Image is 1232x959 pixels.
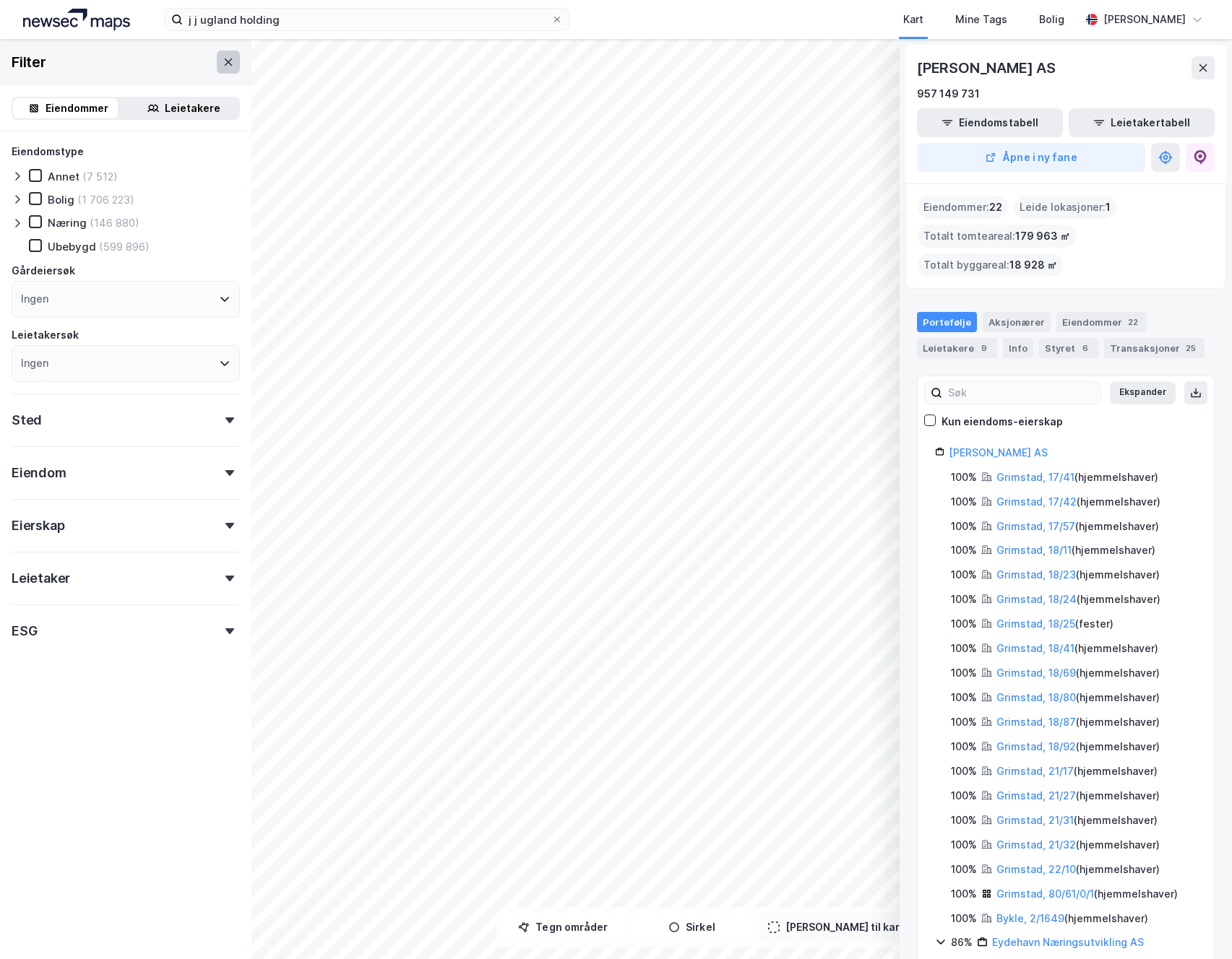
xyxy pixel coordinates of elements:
div: Næring [48,216,87,230]
div: Leide lokasjoner : [1014,196,1116,219]
a: Grimstad, 18/25 [996,617,1075,630]
div: 100% [951,812,977,829]
div: ( hjemmelshaver ) [996,518,1159,535]
div: Eiendommer [46,100,108,117]
div: [PERSON_NAME] til kartutsnitt [785,919,939,936]
div: 100% [951,738,977,755]
a: Grimstad, 21/32 [996,838,1076,851]
div: Aksjonærer [983,312,1051,332]
button: Åpne i ny fane [917,143,1145,172]
a: Grimstad, 17/42 [996,495,1077,508]
a: Grimstad, 18/92 [996,740,1076,752]
div: ( hjemmelshaver ) [996,664,1160,682]
div: ( hjemmelshaver ) [996,640,1158,657]
span: 1 [1106,199,1111,216]
div: Ubebygd [48,240,96,253]
span: 18 928 ㎡ [1009,256,1057,274]
div: Totalt byggareal : [918,253,1063,277]
div: ( hjemmelshaver ) [996,566,1160,583]
div: Gårdeiersøk [12,262,75,279]
span: 179 963 ㎡ [1015,227,1070,245]
a: Grimstad, 18/23 [996,568,1076,581]
div: (7 512) [82,170,118,183]
a: Eydehavn Næringsutvikling AS [992,936,1144,948]
a: Grimstad, 22/10 [996,863,1076,875]
a: Grimstad, 18/69 [996,667,1076,679]
div: (146 880) [90,216,139,230]
a: Grimstad, 18/41 [996,642,1074,654]
div: 100% [951,518,977,535]
div: 100% [951,542,977,559]
a: Grimstad, 18/80 [996,691,1076,703]
div: ( hjemmelshaver ) [996,836,1160,854]
div: Eiendommer [1056,312,1147,332]
div: 100% [951,640,977,657]
div: 100% [951,566,977,583]
div: Eiendomstype [12,143,84,160]
div: Ingen [21,290,48,308]
div: 957 149 731 [917,85,980,103]
input: Søk på adresse, matrikkel, gårdeiere, leietakere eller personer [183,9,551,30]
div: ( hjemmelshaver ) [996,469,1158,486]
a: Grimstad, 17/57 [996,520,1075,532]
div: Mine Tags [955,11,1007,28]
iframe: Chat Widget [1160,890,1232,959]
div: 100% [951,763,977,780]
a: Grimstad, 21/27 [996,789,1076,802]
div: [PERSON_NAME] [1103,11,1186,28]
div: [PERSON_NAME] AS [917,56,1059,79]
span: 22 [989,199,1002,216]
div: 100% [951,910,977,927]
div: 9 [977,341,991,355]
div: ( hjemmelshaver ) [996,812,1158,829]
div: (599 896) [99,240,150,253]
a: Grimstad, 80/61/0/1 [996,888,1094,900]
img: logo.a4113a55bc3d86da70a041830d287a7e.svg [23,9,130,30]
div: 100% [951,861,977,878]
div: Eiendom [12,464,66,482]
div: 6 [1078,341,1093,355]
div: 100% [951,469,977,486]
div: Leietakersøk [12,326,79,344]
div: 100% [951,615,977,633]
input: Søk [942,382,1100,404]
div: Totalt tomteareal : [918,225,1076,248]
div: Kun eiendoms-eierskap [942,413,1063,430]
div: 100% [951,664,977,682]
div: 86% [951,934,973,951]
div: ( hjemmelshaver ) [996,542,1155,559]
div: 100% [951,493,977,511]
button: Ekspander [1110,381,1176,404]
a: Grimstad, 18/24 [996,593,1077,605]
a: Grimstad, 18/87 [996,716,1076,728]
div: 100% [951,836,977,854]
button: Sirkel [631,913,754,942]
div: ( hjemmelshaver ) [996,763,1158,780]
div: Styret [1039,338,1098,358]
a: Grimstad, 21/31 [996,814,1074,826]
div: Leietaker [12,570,70,587]
button: Eiendomstabell [917,108,1063,137]
div: 100% [951,713,977,731]
div: ( hjemmelshaver ) [996,713,1160,731]
div: Eiendommer : [918,196,1008,219]
a: Grimstad, 18/11 [996,544,1072,556]
div: Annet [48,170,79,183]
button: Leietakertabell [1069,108,1215,137]
div: ( hjemmelshaver ) [996,689,1160,706]
div: ( hjemmelshaver ) [996,738,1160,755]
div: 100% [951,689,977,706]
div: ( hjemmelshaver ) [996,493,1160,511]
div: ( fester ) [996,615,1113,633]
div: ( hjemmelshaver ) [996,910,1148,927]
div: Leietakere [917,338,997,358]
div: ( hjemmelshaver ) [996,787,1160,804]
div: 22 [1125,315,1141,329]
div: Info [1003,338,1033,358]
div: (1 706 223) [77,193,134,207]
div: Portefølje [917,312,977,332]
div: Ingen [21,355,48,372]
div: Leietakere [165,100,220,117]
a: [PERSON_NAME] AS [949,446,1048,459]
div: 25 [1183,341,1199,355]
